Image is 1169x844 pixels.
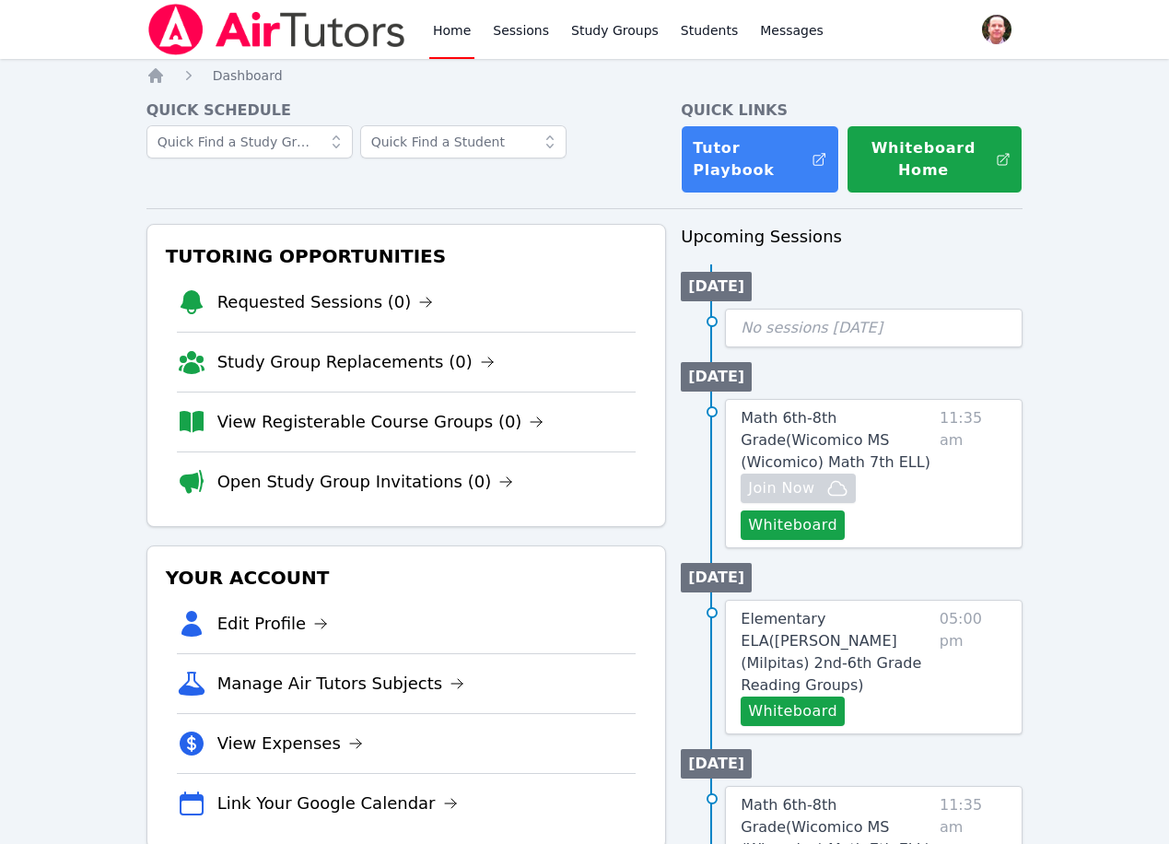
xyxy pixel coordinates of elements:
[217,611,329,637] a: Edit Profile
[760,21,824,40] span: Messages
[741,407,932,474] a: Math 6th-8th Grade(Wicomico MS (Wicomico) Math 7th ELL)
[217,671,465,697] a: Manage Air Tutors Subjects
[741,319,883,336] span: No sessions [DATE]
[217,409,544,435] a: View Registerable Course Groups (0)
[681,224,1023,250] h3: Upcoming Sessions
[217,289,434,315] a: Requested Sessions (0)
[741,608,931,697] a: Elementary ELA([PERSON_NAME] (Milpitas) 2nd-6th Grade Reading Groups)
[681,749,752,779] li: [DATE]
[146,66,1023,85] nav: Breadcrumb
[847,125,1023,193] button: Whiteboard Home
[217,349,495,375] a: Study Group Replacements (0)
[213,68,283,83] span: Dashboard
[217,731,363,756] a: View Expenses
[217,791,458,816] a: Link Your Google Calendar
[162,561,651,594] h3: Your Account
[741,697,845,726] button: Whiteboard
[681,272,752,301] li: [DATE]
[741,510,845,540] button: Whiteboard
[940,407,1007,540] span: 11:35 am
[360,125,567,158] input: Quick Find a Student
[681,362,752,392] li: [DATE]
[681,125,838,193] a: Tutor Playbook
[741,409,930,471] span: Math 6th-8th Grade ( Wicomico MS (Wicomico) Math 7th ELL )
[213,66,283,85] a: Dashboard
[741,474,855,503] button: Join Now
[162,240,651,273] h3: Tutoring Opportunities
[146,100,667,122] h4: Quick Schedule
[741,610,921,694] span: Elementary ELA ( [PERSON_NAME] (Milpitas) 2nd-6th Grade Reading Groups )
[217,469,514,495] a: Open Study Group Invitations (0)
[146,125,353,158] input: Quick Find a Study Group
[146,4,407,55] img: Air Tutors
[748,477,814,499] span: Join Now
[940,608,1008,726] span: 05:00 pm
[681,563,752,592] li: [DATE]
[681,100,1023,122] h4: Quick Links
